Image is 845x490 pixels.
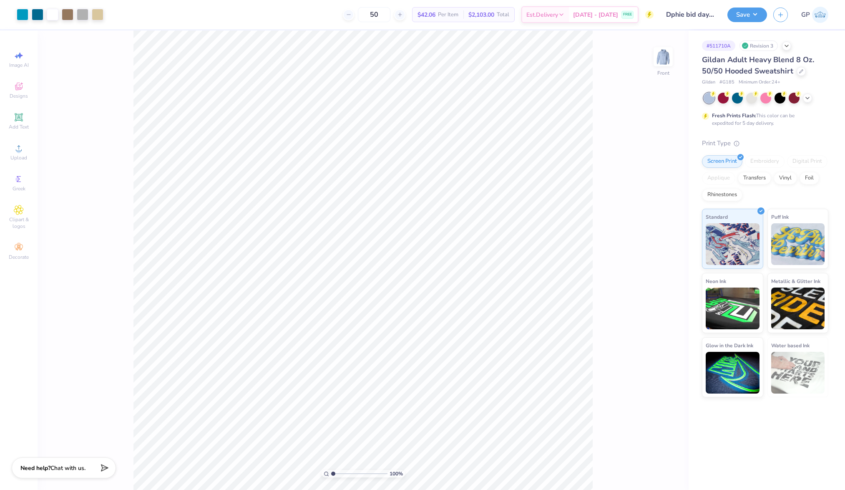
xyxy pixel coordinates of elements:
div: # 511710A [702,40,735,51]
span: # G185 [719,79,734,86]
span: $2,103.00 [468,10,494,19]
span: Minimum Order: 24 + [739,79,780,86]
span: Upload [10,154,27,161]
span: FREE [623,12,632,18]
a: GP [801,7,828,23]
div: Rhinestones [702,189,742,201]
div: Embroidery [745,155,785,168]
span: Gildan [702,79,715,86]
div: Transfers [738,172,771,184]
span: Est. Delivery [526,10,558,19]
div: Front [657,69,669,77]
strong: Fresh Prints Flash: [712,112,756,119]
input: Untitled Design [660,6,721,23]
strong: Need help? [20,464,50,472]
div: Print Type [702,139,828,148]
input: – – [358,7,390,22]
span: Designs [10,93,28,99]
img: Gene Padilla [812,7,828,23]
span: $42.06 [417,10,435,19]
span: Per Item [438,10,458,19]
span: Total [497,10,509,19]
span: Chat with us. [50,464,86,472]
span: Gildan Adult Heavy Blend 8 Oz. 50/50 Hooded Sweatshirt [702,55,814,76]
img: Glow in the Dark Ink [706,352,759,394]
img: Neon Ink [706,288,759,329]
span: [DATE] - [DATE] [573,10,618,19]
div: Digital Print [787,155,827,168]
img: Puff Ink [771,223,825,265]
span: Metallic & Glitter Ink [771,277,820,285]
span: Clipart & logos [4,216,33,230]
span: Decorate [9,254,29,260]
span: Image AI [9,62,29,68]
div: Applique [702,172,735,184]
span: Glow in the Dark Ink [706,341,753,350]
div: This color can be expedited for 5 day delivery. [712,112,815,127]
div: Foil [800,172,819,184]
div: Revision 3 [739,40,778,51]
span: 100 % [390,470,403,477]
span: Standard [706,212,728,221]
span: Neon Ink [706,277,726,285]
span: Greek [13,185,25,192]
span: Puff Ink [771,212,789,221]
button: Save [727,8,767,22]
div: Screen Print [702,155,742,168]
span: GP [801,10,810,20]
span: Water based Ink [771,341,810,350]
img: Standard [706,223,759,265]
img: Front [655,48,671,65]
div: Vinyl [774,172,797,184]
img: Water based Ink [771,352,825,394]
span: Add Text [9,124,29,130]
img: Metallic & Glitter Ink [771,288,825,329]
